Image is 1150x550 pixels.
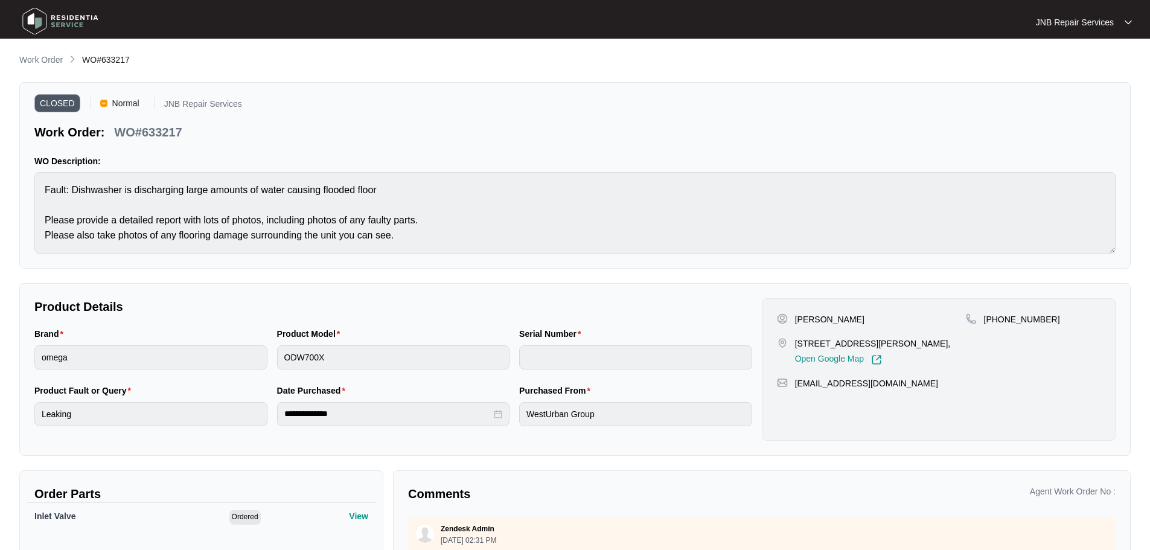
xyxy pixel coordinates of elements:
[777,337,788,348] img: map-pin
[34,402,267,426] input: Product Fault or Query
[68,54,77,64] img: chevron-right
[164,100,242,112] p: JNB Repair Services
[777,377,788,388] img: map-pin
[34,94,80,112] span: CLOSED
[34,155,1116,167] p: WO Description:
[408,485,753,502] p: Comments
[984,313,1060,325] p: [PHONE_NUMBER]
[19,54,63,66] p: Work Order
[519,402,752,426] input: Purchased From
[795,313,864,325] p: [PERSON_NAME]
[277,328,345,340] label: Product Model
[277,385,350,397] label: Date Purchased
[229,510,261,525] span: Ordered
[34,124,104,141] p: Work Order:
[519,328,586,340] label: Serial Number
[795,354,882,365] a: Open Google Map
[871,354,882,365] img: Link-External
[777,313,788,324] img: user-pin
[34,511,75,521] span: Inlet Valve
[519,345,752,369] input: Serial Number
[82,55,130,65] span: WO#633217
[284,408,492,420] input: Date Purchased
[519,385,595,397] label: Purchased From
[277,345,510,369] input: Product Model
[349,510,368,522] p: View
[34,485,368,502] p: Order Parts
[441,524,494,534] p: Zendesk Admin
[795,337,951,350] p: [STREET_ADDRESS][PERSON_NAME],
[34,328,68,340] label: Brand
[1125,19,1132,25] img: dropdown arrow
[100,100,107,107] img: Vercel Logo
[18,3,103,39] img: residentia service logo
[966,313,977,324] img: map-pin
[441,537,496,544] p: [DATE] 02:31 PM
[17,54,65,67] a: Work Order
[795,377,938,389] p: [EMAIL_ADDRESS][DOMAIN_NAME]
[1030,485,1116,497] p: Agent Work Order No :
[1036,16,1114,28] p: JNB Repair Services
[34,385,136,397] label: Product Fault or Query
[416,525,434,543] img: user.svg
[34,298,752,315] p: Product Details
[34,172,1116,254] textarea: Fault: Dishwasher is discharging large amounts of water causing flooded floor Please provide a de...
[34,345,267,369] input: Brand
[107,94,144,112] span: Normal
[114,124,182,141] p: WO#633217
